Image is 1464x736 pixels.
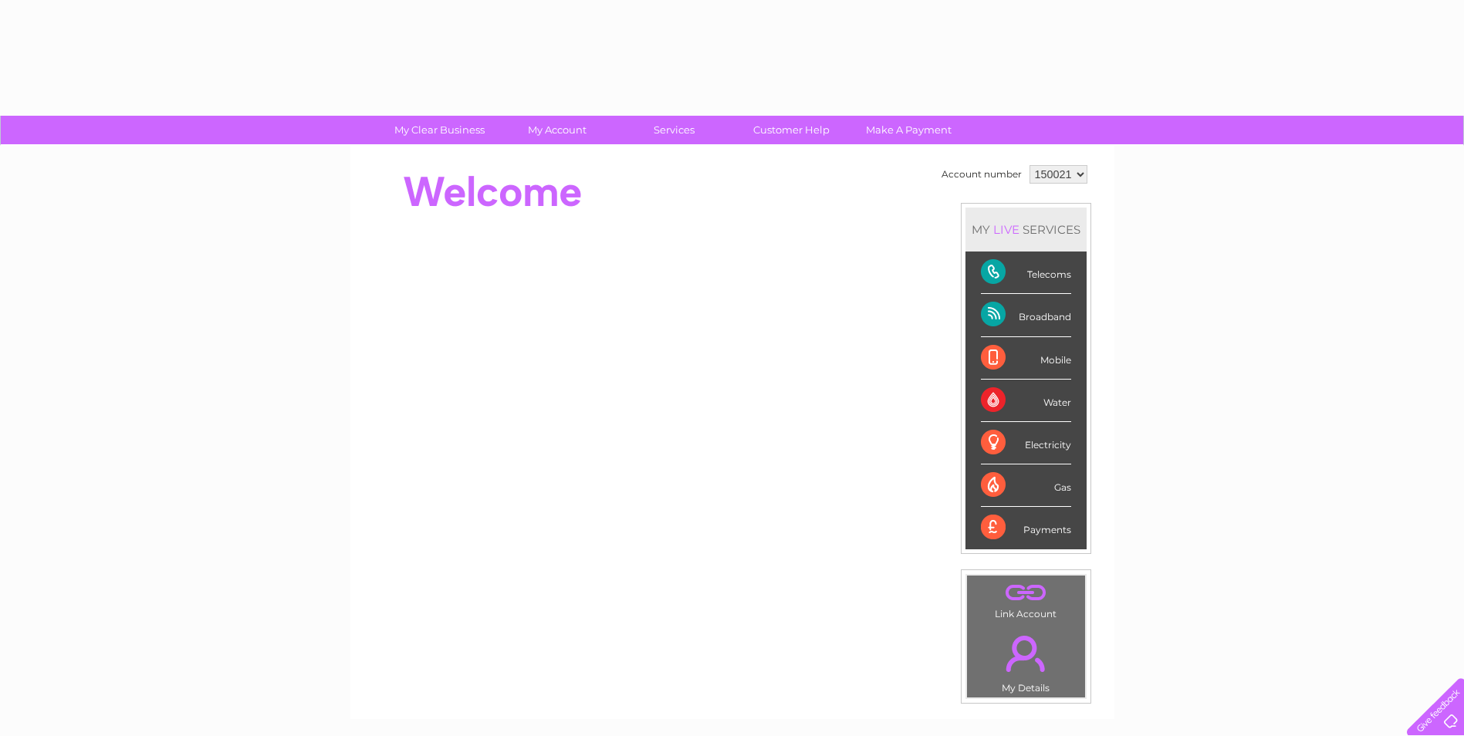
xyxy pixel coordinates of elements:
a: Make A Payment [845,116,972,144]
a: . [971,579,1081,606]
div: Telecoms [981,252,1071,294]
td: Account number [938,161,1026,187]
div: LIVE [990,222,1023,237]
a: My Account [493,116,620,144]
td: Link Account [966,575,1086,623]
a: . [971,626,1081,680]
td: My Details [966,623,1086,698]
div: Gas [981,464,1071,507]
div: Water [981,380,1071,422]
a: My Clear Business [376,116,503,144]
a: Services [610,116,738,144]
div: MY SERVICES [965,208,1087,252]
div: Broadband [981,294,1071,336]
div: Mobile [981,337,1071,380]
a: Customer Help [728,116,855,144]
div: Electricity [981,422,1071,464]
div: Payments [981,507,1071,549]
